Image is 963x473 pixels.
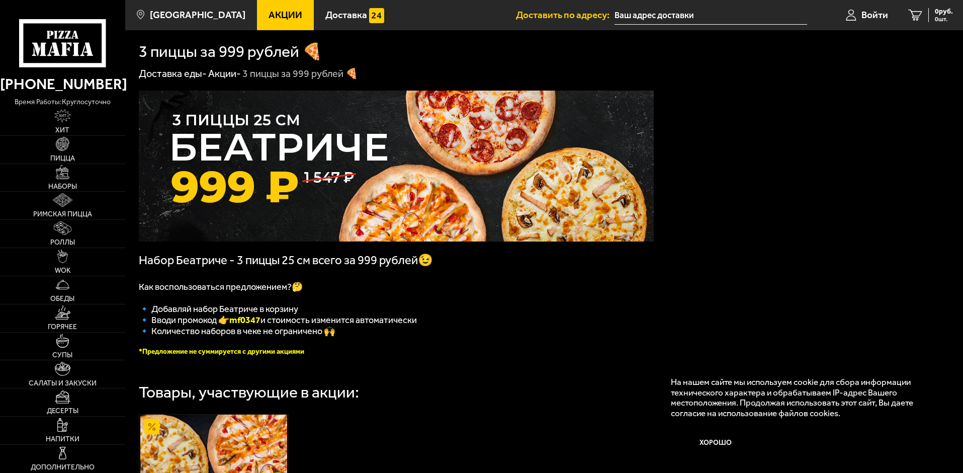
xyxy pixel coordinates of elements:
[369,8,384,23] img: 15daf4d41897b9f0e9f617042186c801.svg
[325,10,367,20] span: Доставка
[52,352,72,359] span: Супы
[33,211,92,218] span: Римская пицца
[615,6,807,25] input: Ваш адрес доставки
[935,16,953,22] span: 0 шт.
[139,347,304,356] font: *Предложение не суммируется с другими акциями
[139,303,298,314] span: 🔹 Добавляй набор Беатриче в корзину
[861,10,888,20] span: Войти
[242,67,358,81] div: 3 пиццы за 999 рублей 🍕
[139,91,654,242] img: 1024x1024
[139,67,207,80] a: Доставка еды-
[671,428,761,458] button: Хорошо
[229,314,260,326] b: mf0347
[47,408,78,415] span: Десерты
[139,44,322,60] h1: 3 пиццы за 999 рублей 🍕
[31,464,95,471] span: Дополнительно
[139,281,303,292] span: Как воспользоваться предложением?🤔
[139,314,417,326] span: 🔹 Вводи промокод 👉 и стоимость изменится автоматически
[48,183,77,190] span: Наборы
[144,419,159,434] img: Акционный
[208,67,241,80] a: Акции-
[935,8,953,15] span: 0 руб.
[50,295,74,302] span: Обеды
[55,267,70,274] span: WOK
[50,239,75,246] span: Роллы
[671,377,934,419] p: На нашем сайте мы используем cookie для сбора информации технического характера и обрабатываем IP...
[50,155,75,162] span: Пицца
[48,324,77,331] span: Горячее
[139,384,359,401] div: Товары, участвующие в акции:
[150,10,245,20] span: [GEOGRAPHIC_DATA]
[139,253,433,267] span: Набор Беатриче - 3 пиццы 25 см всего за 999 рублей😉
[46,436,79,443] span: Напитки
[55,127,69,134] span: Хит
[269,10,302,20] span: Акции
[29,380,97,387] span: Салаты и закуски
[139,326,335,337] span: 🔹 Количество наборов в чеке не ограничено 🙌
[516,10,615,20] span: Доставить по адресу:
